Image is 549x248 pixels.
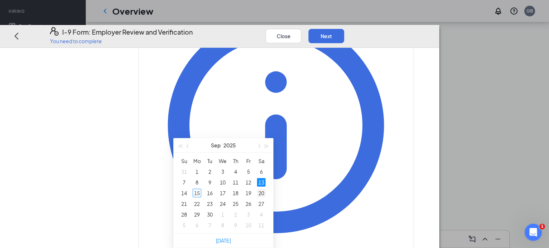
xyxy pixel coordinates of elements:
[206,167,214,176] div: 2
[206,189,214,197] div: 16
[218,210,227,219] div: 1
[257,167,266,176] div: 6
[229,198,242,209] td: 2025-09-25
[244,178,253,187] div: 12
[257,189,266,197] div: 20
[244,221,253,229] div: 10
[255,220,268,231] td: 2025-10-11
[191,198,203,209] td: 2025-09-22
[231,178,240,187] div: 11
[255,177,268,188] td: 2025-09-13
[244,210,253,219] div: 3
[178,209,191,220] td: 2025-09-28
[231,189,240,197] div: 18
[203,166,216,177] td: 2025-09-02
[257,210,266,219] div: 4
[218,189,227,197] div: 17
[525,224,542,241] iframe: Intercom live chat
[255,188,268,198] td: 2025-09-20
[193,167,201,176] div: 1
[244,189,253,197] div: 19
[50,37,193,44] p: You need to complete
[216,177,229,188] td: 2025-09-10
[180,210,188,219] div: 28
[180,189,188,197] div: 14
[255,209,268,220] td: 2025-10-04
[191,156,203,166] th: Mo
[229,177,242,188] td: 2025-09-11
[50,27,59,36] svg: FormI9EVerifyIcon
[255,198,268,209] td: 2025-09-27
[206,210,214,219] div: 30
[242,198,255,209] td: 2025-09-26
[216,237,231,244] a: [DATE]
[180,178,188,187] div: 7
[218,221,227,229] div: 8
[193,199,201,208] div: 22
[231,221,240,229] div: 9
[203,177,216,188] td: 2025-09-09
[203,209,216,220] td: 2025-09-30
[539,224,545,229] span: 1
[218,167,227,176] div: 3
[178,177,191,188] td: 2025-09-07
[193,178,201,187] div: 8
[231,199,240,208] div: 25
[216,156,229,166] th: We
[178,188,191,198] td: 2025-09-14
[203,156,216,166] th: Tu
[229,156,242,166] th: Th
[257,199,266,208] div: 27
[229,209,242,220] td: 2025-10-02
[266,29,301,43] button: Close
[242,188,255,198] td: 2025-09-19
[244,167,253,176] div: 5
[216,166,229,177] td: 2025-09-03
[255,156,268,166] th: Sa
[257,178,266,187] div: 13
[203,198,216,209] td: 2025-09-23
[216,209,229,220] td: 2025-10-01
[231,167,240,176] div: 4
[203,220,216,231] td: 2025-10-07
[218,199,227,208] div: 24
[308,29,344,43] button: Next
[206,178,214,187] div: 9
[193,221,201,229] div: 6
[193,189,201,197] div: 15
[216,198,229,209] td: 2025-09-24
[203,188,216,198] td: 2025-09-16
[62,27,193,37] h4: I-9 Form: Employer Review and Verification
[180,199,188,208] div: 21
[178,156,191,166] th: Su
[191,177,203,188] td: 2025-09-08
[242,166,255,177] td: 2025-09-05
[242,220,255,231] td: 2025-10-10
[193,210,201,219] div: 29
[206,221,214,229] div: 7
[257,221,266,229] div: 11
[180,167,188,176] div: 31
[178,198,191,209] td: 2025-09-21
[244,199,253,208] div: 26
[242,209,255,220] td: 2025-10-03
[223,138,236,152] button: 2025
[206,199,214,208] div: 23
[178,166,191,177] td: 2025-08-31
[229,220,242,231] td: 2025-10-09
[229,188,242,198] td: 2025-09-18
[216,188,229,198] td: 2025-09-17
[255,166,268,177] td: 2025-09-06
[180,221,188,229] div: 5
[231,210,240,219] div: 2
[216,220,229,231] td: 2025-10-08
[218,178,227,187] div: 10
[242,156,255,166] th: Fr
[191,188,203,198] td: 2025-09-15
[229,166,242,177] td: 2025-09-04
[191,166,203,177] td: 2025-09-01
[178,220,191,231] td: 2025-10-05
[191,209,203,220] td: 2025-09-29
[191,220,203,231] td: 2025-10-06
[242,177,255,188] td: 2025-09-12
